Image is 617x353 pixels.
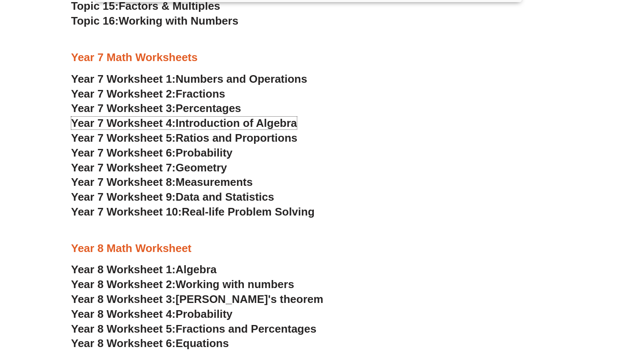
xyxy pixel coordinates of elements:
[176,337,229,350] span: Equations
[119,14,238,27] span: Working with Numbers
[176,146,232,159] span: Probability
[176,161,227,174] span: Geometry
[71,263,176,276] span: Year 8 Worksheet 1:
[71,161,176,174] span: Year 7 Worksheet 7:
[71,337,176,350] span: Year 8 Worksheet 6:
[71,14,239,27] a: Topic 16:Working with Numbers
[472,257,617,353] iframe: Chat Widget
[71,73,176,85] span: Year 7 Worksheet 1:
[71,191,176,203] span: Year 7 Worksheet 9:
[71,102,176,115] span: Year 7 Worksheet 3:
[176,322,316,335] span: Fractions and Percentages
[71,176,176,188] span: Year 7 Worksheet 8:
[176,117,297,129] span: Introduction of Algebra
[176,102,241,115] span: Percentages
[176,263,217,276] span: Algebra
[71,308,176,320] span: Year 8 Worksheet 4:
[71,278,294,291] a: Year 8 Worksheet 2:Working with numbers
[71,322,317,335] a: Year 8 Worksheet 5:Fractions and Percentages
[71,205,182,218] span: Year 7 Worksheet 10:
[71,241,546,256] h3: Year 8 Math Worksheet
[71,14,119,27] span: Topic 16:
[71,293,324,305] a: Year 8 Worksheet 3:[PERSON_NAME]'s theorem
[71,102,241,115] a: Year 7 Worksheet 3:Percentages
[71,322,176,335] span: Year 8 Worksheet 5:
[71,146,233,159] a: Year 7 Worksheet 6:Probability
[71,293,176,305] span: Year 8 Worksheet 3:
[71,73,307,85] a: Year 7 Worksheet 1:Numbers and Operations
[71,308,233,320] a: Year 8 Worksheet 4:Probability
[71,191,274,203] a: Year 7 Worksheet 9:Data and Statistics
[71,337,229,350] a: Year 8 Worksheet 6:Equations
[176,73,307,85] span: Numbers and Operations
[71,132,298,144] a: Year 7 Worksheet 5:Ratios and Proportions
[71,87,225,100] a: Year 7 Worksheet 2:Fractions
[71,132,176,144] span: Year 7 Worksheet 5:
[176,191,274,203] span: Data and Statistics
[71,263,217,276] a: Year 8 Worksheet 1:Algebra
[181,205,314,218] span: Real-life Problem Solving
[71,87,176,100] span: Year 7 Worksheet 2:
[71,205,315,218] a: Year 7 Worksheet 10:Real-life Problem Solving
[176,132,297,144] span: Ratios and Proportions
[71,278,176,291] span: Year 8 Worksheet 2:
[71,146,176,159] span: Year 7 Worksheet 6:
[176,87,225,100] span: Fractions
[176,308,232,320] span: Probability
[71,117,176,129] span: Year 7 Worksheet 4:
[71,176,253,188] a: Year 7 Worksheet 8:Measurements
[176,278,294,291] span: Working with numbers
[71,50,546,65] h3: Year 7 Math Worksheets
[176,176,253,188] span: Measurements
[71,161,227,174] a: Year 7 Worksheet 7:Geometry
[176,293,323,305] span: [PERSON_NAME]'s theorem
[71,117,297,129] a: Year 7 Worksheet 4:Introduction of Algebra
